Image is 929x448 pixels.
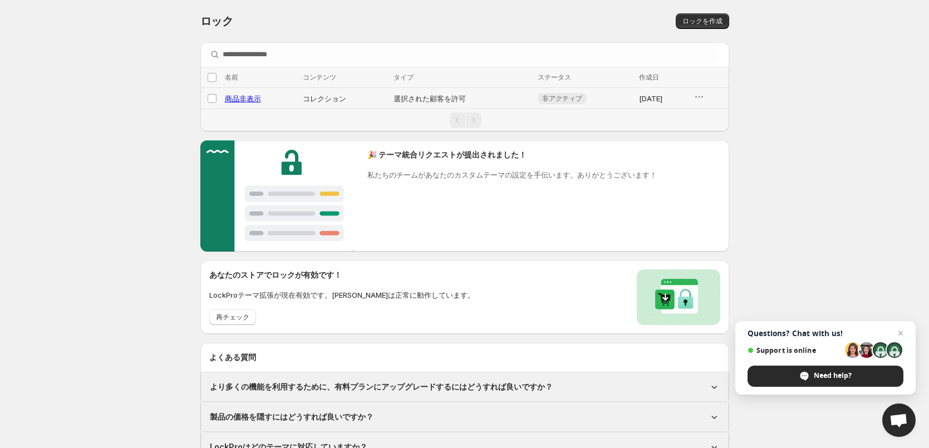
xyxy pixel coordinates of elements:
span: 作成日 [639,73,659,81]
span: ロック [200,14,233,28]
td: [DATE] [636,88,690,109]
td: 選択された顧客を許可 [390,88,534,109]
td: コレクション [299,88,391,109]
h2: あなたのストアでロックが有効です！ [209,269,475,280]
span: 名前 [225,73,238,81]
h2: 🎉 テーマ統合リクエストが提出されました！ [367,149,657,160]
span: タイプ [394,73,414,81]
button: 再チェック [209,309,256,325]
img: Locks activated [637,269,720,325]
nav: ページネーション [200,109,729,131]
h1: 製品の価格を隠すにはどうすれば良いですか？ [210,411,373,422]
span: コンテンツ [303,73,336,81]
span: 非アクティブ [542,94,582,103]
span: 再チェック [216,313,249,322]
img: Customer support [200,140,355,252]
div: Need help? [748,366,903,387]
div: Open chat [882,403,916,437]
span: Need help? [814,371,852,381]
span: ステータス [538,73,571,81]
h2: よくある質問 [209,352,720,363]
span: Questions? Chat with us! [748,329,903,338]
span: ロックを作成 [682,17,722,26]
span: Close chat [894,327,907,340]
h1: より多くの機能を利用するために、有料プランにアップグレードするにはどうすれば良いですか？ [210,381,553,392]
button: ロックを作成 [676,13,729,29]
p: LockProテーマ拡張が現在有効です。[PERSON_NAME]は正常に動作しています。 [209,289,475,301]
a: 商品非表示 [225,94,261,103]
span: Support is online [748,346,841,355]
p: 私たちのチームがあなたのカスタムテーマの設定を手伝います。ありがとうございます！ [367,169,657,180]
